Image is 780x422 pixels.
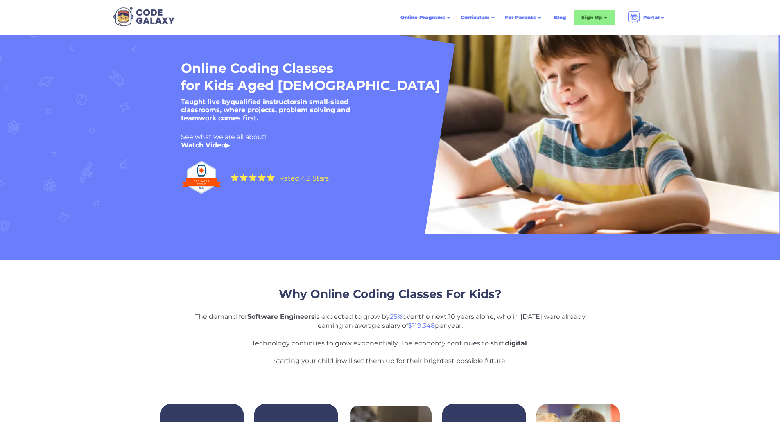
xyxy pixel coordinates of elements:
img: Yellow Star - the Code Galaxy [240,174,248,181]
div: Rated 4.9 Stars [279,175,329,182]
strong: qualified instructors [231,98,301,106]
div: Sign Up [581,14,602,22]
span: $119,348 [408,322,435,329]
img: Yellow Star - the Code Galaxy [267,174,275,181]
img: Yellow Star - the Code Galaxy [249,174,257,181]
img: Top Rated edtech company [181,158,222,197]
strong: digital [505,339,527,347]
img: Yellow Star - the Code Galaxy [258,174,266,181]
a: Blog [549,10,571,25]
img: Yellow Star - the Code Galaxy [231,174,239,181]
span: 25% [390,313,402,320]
a: Watch Video [181,141,225,149]
h5: Taught live by in small-sized classrooms, where projects, problem solving and teamwork comes first. [181,98,386,122]
div: See what we are all about! ‍ ▶ [181,133,574,149]
div: Curriculum [461,14,489,22]
div: Portal [643,14,660,22]
p: The demand for is expected to grow by over the next 10 years alone, who in [DATE] were already ea... [190,312,591,366]
span: Why Online Coding Classes For Kids? [279,287,501,301]
div: For Parents [505,14,536,22]
strong: Software Engineers [247,313,315,320]
div: Online Programs [400,14,445,22]
h1: Online Coding Classes for Kids Aged [DEMOGRAPHIC_DATA] [181,60,535,94]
